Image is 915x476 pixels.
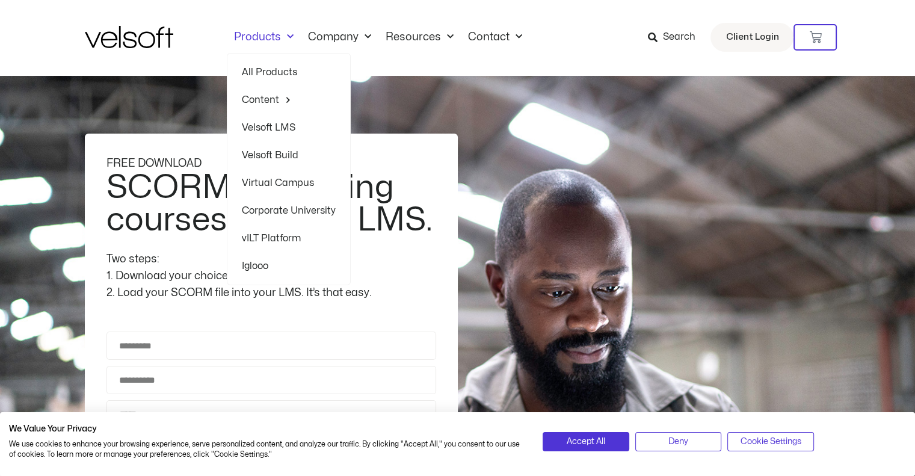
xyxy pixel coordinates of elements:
[567,435,605,448] span: Accept All
[461,31,529,44] a: ContactMenu Toggle
[9,424,525,434] h2: We Value Your Privacy
[242,169,336,197] a: Virtual Campus
[106,155,436,172] div: FREE DOWNLOAD
[710,23,793,52] a: Client Login
[106,172,433,236] h2: SCORM e-learning courses for your LMS.
[9,439,525,460] p: We use cookies to enhance your browsing experience, serve personalized content, and analyze our t...
[301,31,378,44] a: CompanyMenu Toggle
[242,114,336,141] a: Velsoft LMS
[727,432,813,451] button: Adjust cookie preferences
[242,197,336,224] a: Corporate University
[668,435,688,448] span: Deny
[85,26,173,48] img: Velsoft Training Materials
[242,141,336,169] a: Velsoft Build
[242,86,336,114] a: ContentMenu Toggle
[543,432,629,451] button: Accept all cookies
[635,432,721,451] button: Deny all cookies
[378,31,461,44] a: ResourcesMenu Toggle
[242,252,336,280] a: Iglooo
[227,31,529,44] nav: Menu
[106,285,436,301] div: 2. Load your SCORM file into your LMS. It’s that easy.
[227,53,351,285] ul: ProductsMenu Toggle
[242,58,336,86] a: All Products
[106,268,436,285] div: 1. Download your choice of SCORM course
[647,27,703,48] a: Search
[242,224,336,252] a: vILT Platform
[106,251,436,268] div: Two steps:
[740,435,801,448] span: Cookie Settings
[726,29,778,45] span: Client Login
[662,29,695,45] span: Search
[227,31,301,44] a: ProductsMenu Toggle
